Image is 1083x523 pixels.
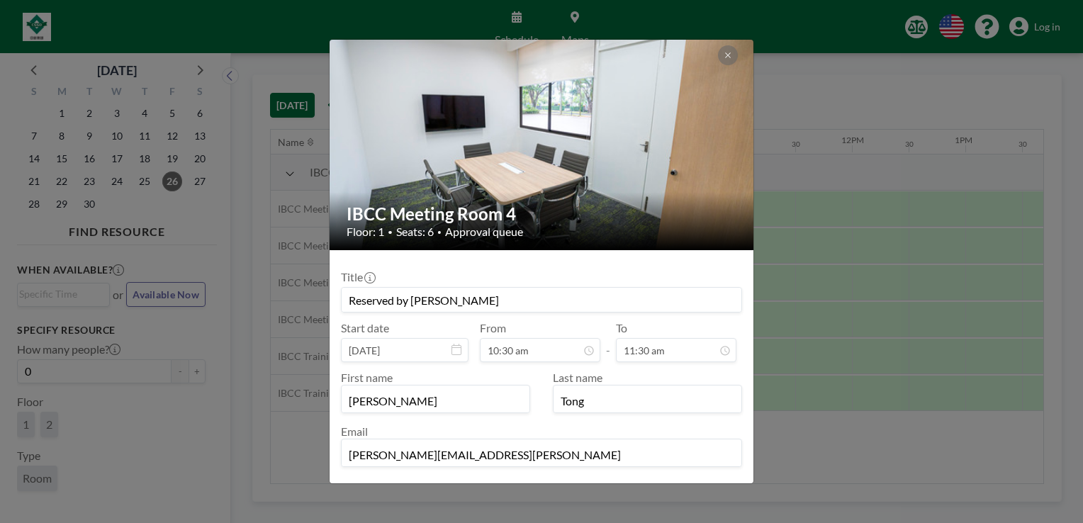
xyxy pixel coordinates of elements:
[616,321,627,335] label: To
[347,203,738,225] h2: IBCC Meeting Room 4
[437,227,442,237] span: •
[606,326,610,357] span: -
[330,4,755,287] img: 537.jpg
[342,288,741,312] input: Guest reservation
[553,371,602,384] label: Last name
[347,225,384,239] span: Floor: 1
[554,388,741,412] input: Last name
[341,424,368,438] label: Email
[341,371,393,384] label: First name
[480,321,506,335] label: From
[445,225,523,239] span: Approval queue
[342,442,741,466] input: Email
[396,225,434,239] span: Seats: 6
[341,321,389,335] label: Start date
[342,388,529,412] input: First name
[388,227,393,237] span: •
[341,270,374,284] label: Title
